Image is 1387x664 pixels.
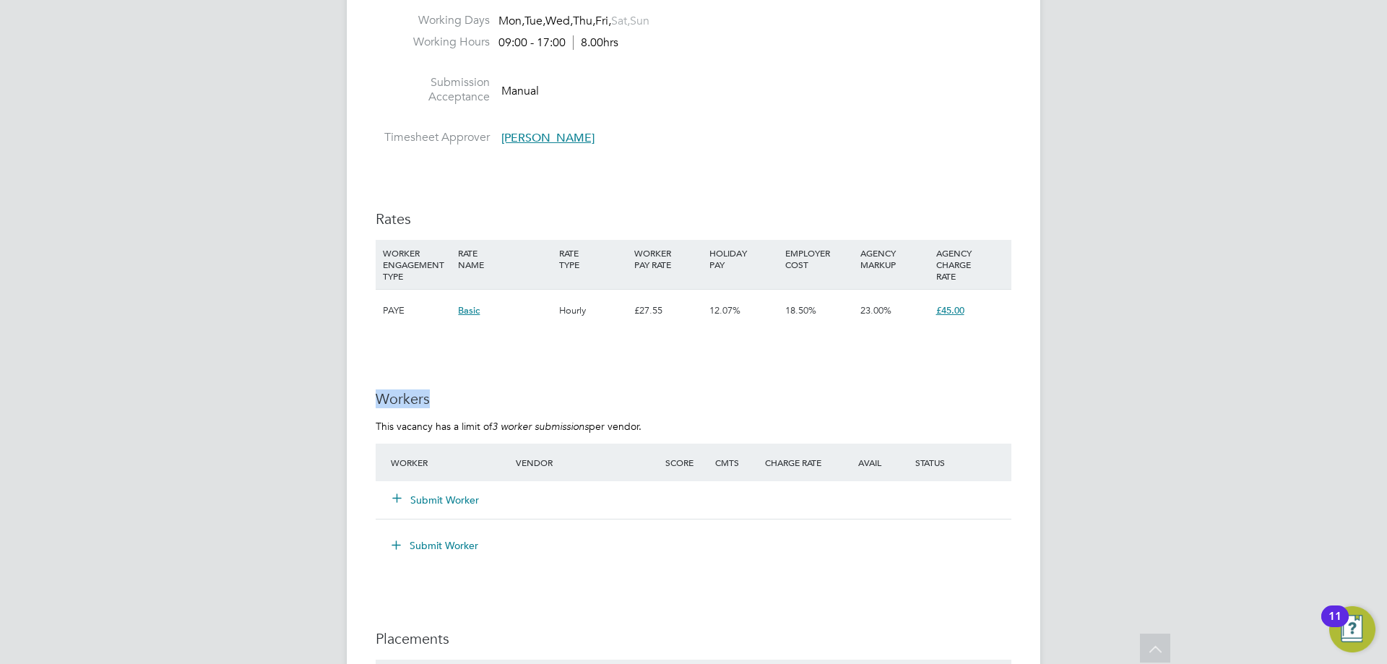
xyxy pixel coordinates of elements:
div: EMPLOYER COST [782,240,857,277]
h3: Placements [376,629,1011,648]
div: AGENCY CHARGE RATE [933,240,1008,289]
button: Open Resource Center, 11 new notifications [1329,606,1375,652]
span: Wed, [545,14,573,28]
span: 8.00hrs [573,35,618,50]
span: 18.50% [785,304,816,316]
div: WORKER ENGAGEMENT TYPE [379,240,454,289]
div: AGENCY MARKUP [857,240,932,277]
span: Tue, [524,14,545,28]
h3: Workers [376,389,1011,408]
div: RATE TYPE [556,240,631,277]
span: Sun [630,14,649,28]
span: Basic [458,304,480,316]
span: Mon, [498,14,524,28]
div: Score [662,449,712,475]
em: 3 worker submissions [492,420,589,433]
label: Submission Acceptance [376,75,490,105]
span: Thu, [573,14,595,28]
div: RATE NAME [454,240,555,277]
div: Vendor [512,449,662,475]
button: Submit Worker [393,493,480,507]
label: Timesheet Approver [376,130,490,145]
label: Working Hours [376,35,490,50]
div: PAYE [379,290,454,332]
div: Status [912,449,1011,475]
span: Sat, [611,14,630,28]
p: This vacancy has a limit of per vendor. [376,420,1011,433]
button: Submit Worker [381,534,490,557]
label: Working Days [376,13,490,28]
span: 12.07% [709,304,740,316]
span: £45.00 [936,304,964,316]
div: Avail [837,449,912,475]
div: £27.55 [631,290,706,332]
div: Hourly [556,290,631,332]
h3: Rates [376,210,1011,228]
span: 23.00% [860,304,891,316]
div: Charge Rate [761,449,837,475]
div: Worker [387,449,512,475]
span: [PERSON_NAME] [501,131,595,145]
span: Fri, [595,14,611,28]
div: HOLIDAY PAY [706,240,781,277]
span: Manual [501,83,539,98]
div: 11 [1328,616,1341,635]
div: 09:00 - 17:00 [498,35,618,51]
div: WORKER PAY RATE [631,240,706,277]
div: Cmts [712,449,761,475]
